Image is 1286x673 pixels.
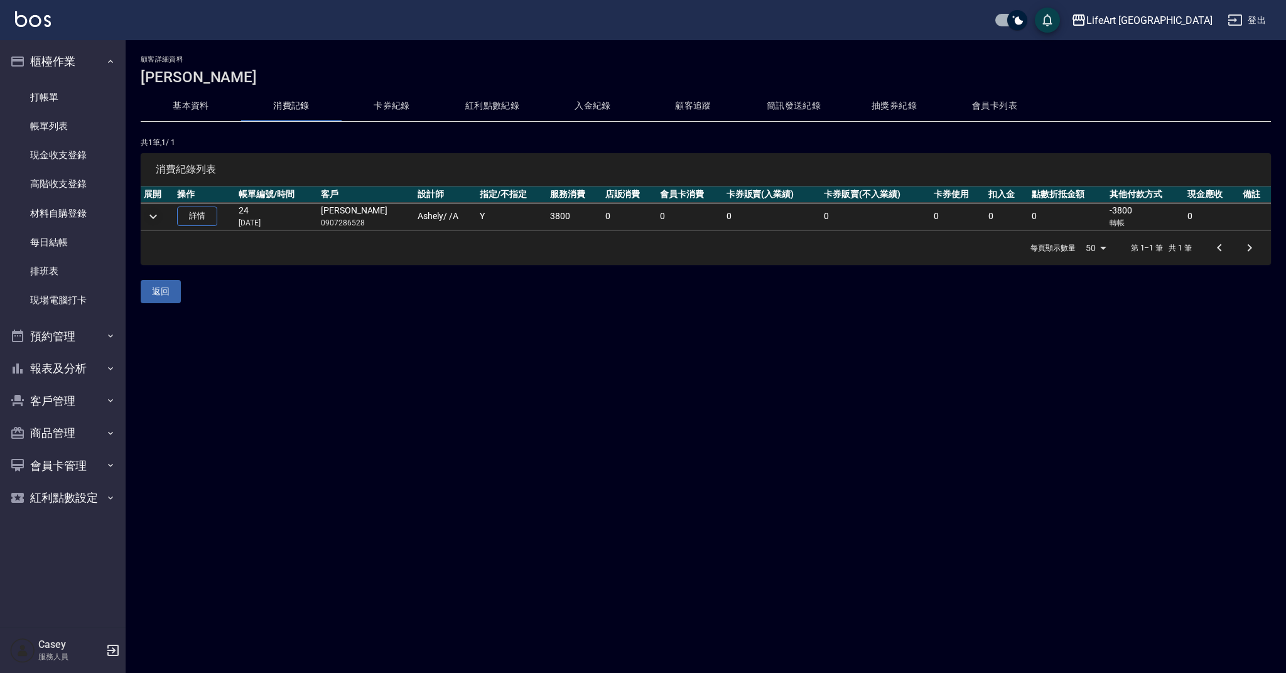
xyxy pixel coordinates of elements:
[156,163,1256,176] span: 消費紀錄列表
[1081,231,1111,265] div: 50
[442,91,543,121] button: 紅利點數紀錄
[821,186,930,203] th: 卡券販賣(不入業績)
[414,203,477,230] td: Ashely / /A
[743,91,844,121] button: 簡訊發送紀錄
[723,203,821,230] td: 0
[5,199,121,228] a: 材料自購登錄
[141,186,174,203] th: 展開
[1110,217,1181,229] p: 轉帳
[141,280,181,303] button: 返回
[543,91,643,121] button: 入金紀錄
[177,207,217,226] a: 詳情
[15,11,51,27] img: Logo
[414,186,477,203] th: 設計師
[321,217,411,229] p: 0907286528
[723,186,821,203] th: 卡券販賣(入業績)
[844,91,944,121] button: 抽獎券紀錄
[1131,242,1192,254] p: 第 1–1 筆 共 1 筆
[5,141,121,170] a: 現金收支登錄
[10,638,35,663] img: Person
[944,91,1045,121] button: 會員卡列表
[1029,203,1106,230] td: 0
[141,91,241,121] button: 基本資料
[5,482,121,514] button: 紅利點數設定
[5,170,121,198] a: 高階收支登錄
[5,112,121,141] a: 帳單列表
[5,228,121,257] a: 每日結帳
[235,203,318,230] td: 24
[602,186,657,203] th: 店販消費
[477,203,547,230] td: Y
[318,203,414,230] td: [PERSON_NAME]
[547,203,602,230] td: 3800
[5,450,121,482] button: 會員卡管理
[38,638,102,651] h5: Casey
[5,257,121,286] a: 排班表
[1066,8,1218,33] button: LifeArt [GEOGRAPHIC_DATA]
[141,137,1271,148] p: 共 1 筆, 1 / 1
[821,203,930,230] td: 0
[1184,203,1239,230] td: 0
[1030,242,1076,254] p: 每頁顯示數量
[1035,8,1060,33] button: save
[547,186,602,203] th: 服務消費
[174,186,235,203] th: 操作
[1223,9,1271,32] button: 登出
[239,217,315,229] p: [DATE]
[144,207,163,226] button: expand row
[985,186,1029,203] th: 扣入金
[985,203,1029,230] td: 0
[5,352,121,385] button: 報表及分析
[602,203,657,230] td: 0
[1106,203,1184,230] td: -3800
[477,186,547,203] th: 指定/不指定
[5,83,121,112] a: 打帳單
[643,91,743,121] button: 顧客追蹤
[1086,13,1213,28] div: LifeArt [GEOGRAPHIC_DATA]
[1184,186,1239,203] th: 現金應收
[5,45,121,78] button: 櫃檯作業
[318,186,414,203] th: 客戶
[5,417,121,450] button: 商品管理
[5,286,121,315] a: 現場電腦打卡
[931,186,985,203] th: 卡券使用
[235,186,318,203] th: 帳單編號/時間
[241,91,342,121] button: 消費記錄
[342,91,442,121] button: 卡券紀錄
[38,651,102,662] p: 服務人員
[5,320,121,353] button: 預約管理
[5,385,121,417] button: 客戶管理
[657,186,723,203] th: 會員卡消費
[1240,186,1271,203] th: 備註
[1106,186,1184,203] th: 其他付款方式
[141,55,1271,63] h2: 顧客詳細資料
[657,203,723,230] td: 0
[141,68,1271,86] h3: [PERSON_NAME]
[1029,186,1106,203] th: 點數折抵金額
[931,203,985,230] td: 0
